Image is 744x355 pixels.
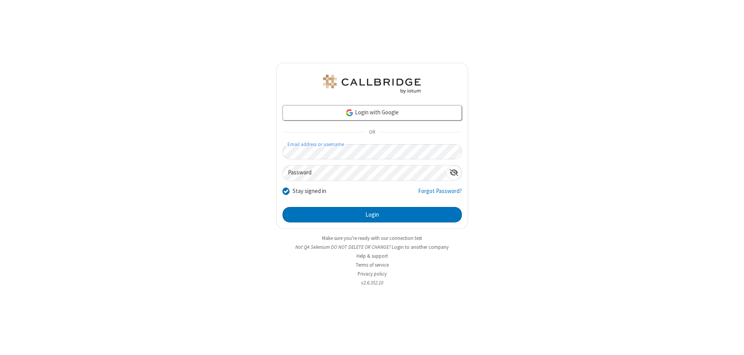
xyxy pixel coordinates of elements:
button: Login [282,207,462,222]
label: Stay signed in [293,187,326,196]
a: Help & support [356,253,388,259]
button: Login to another company [392,243,449,251]
a: Make sure you're ready with our connection test [322,235,422,241]
a: Login with Google [282,105,462,121]
span: OR [366,127,378,138]
a: Forgot Password? [418,187,462,202]
img: QA Selenium DO NOT DELETE OR CHANGE [322,75,422,93]
div: Show password [446,165,462,180]
li: Not QA Selenium DO NOT DELETE OR CHANGE? [276,243,468,251]
input: Email address or username [282,144,462,159]
li: v2.6.352.10 [276,279,468,286]
a: Privacy policy [358,271,387,277]
input: Password [283,165,446,181]
img: google-icon.png [345,109,354,117]
a: Terms of service [356,262,389,268]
